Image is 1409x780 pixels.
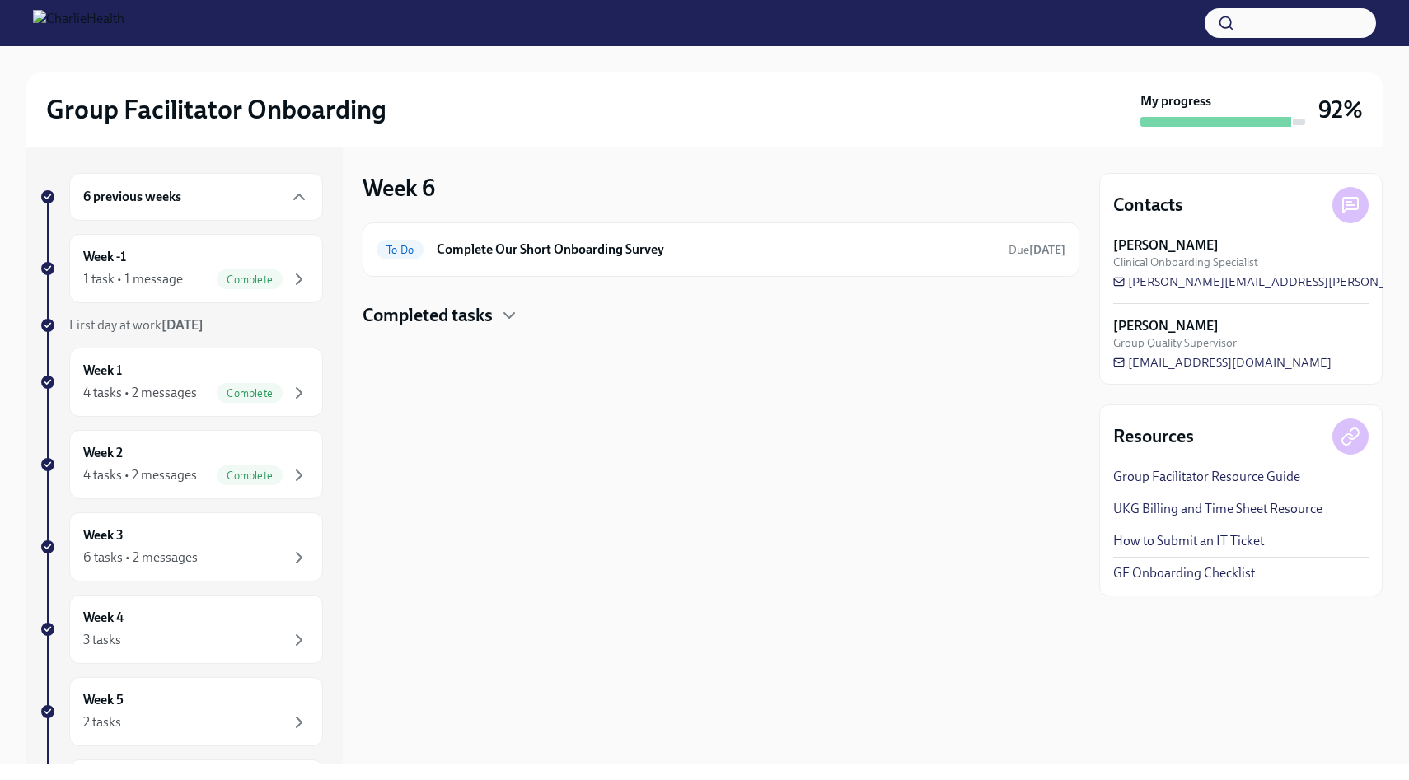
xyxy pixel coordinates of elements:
div: 6 previous weeks [69,173,323,221]
h6: 6 previous weeks [83,188,181,206]
a: Week 52 tasks [40,677,323,746]
h2: Group Facilitator Onboarding [46,93,386,126]
div: 3 tasks [83,631,121,649]
h6: Week -1 [83,248,126,266]
div: 4 tasks • 2 messages [83,466,197,484]
a: UKG Billing and Time Sheet Resource [1113,500,1322,518]
a: Week 24 tasks • 2 messagesComplete [40,430,323,499]
div: Completed tasks [363,303,1079,328]
span: To Do [377,244,424,256]
span: Complete [217,273,283,286]
h6: Week 1 [83,362,122,380]
a: Week 14 tasks • 2 messagesComplete [40,348,323,417]
h6: Week 3 [83,526,124,544]
span: Clinical Onboarding Specialist [1113,255,1258,270]
span: Complete [217,387,283,399]
span: August 26th, 2025 10:00 [1009,242,1065,258]
a: [EMAIL_ADDRESS][DOMAIN_NAME] [1113,354,1332,371]
a: First day at work[DATE] [40,316,323,334]
strong: [PERSON_NAME] [1113,236,1219,255]
div: 2 tasks [83,713,121,731]
div: 6 tasks • 2 messages [83,549,198,567]
a: To DoComplete Our Short Onboarding SurveyDue[DATE] [377,236,1065,263]
strong: My progress [1140,92,1211,110]
div: 4 tasks • 2 messages [83,384,197,402]
a: Group Facilitator Resource Guide [1113,468,1300,486]
span: First day at work [69,317,204,333]
a: How to Submit an IT Ticket [1113,532,1264,550]
a: Week 43 tasks [40,595,323,664]
h6: Week 2 [83,444,123,462]
span: Group Quality Supervisor [1113,335,1237,351]
h4: Contacts [1113,193,1183,217]
h3: Week 6 [363,173,435,203]
span: Complete [217,469,283,482]
strong: [DATE] [161,317,204,333]
a: GF Onboarding Checklist [1113,564,1255,582]
a: Week 36 tasks • 2 messages [40,512,323,581]
h6: Week 4 [83,609,124,627]
h6: Week 5 [83,691,124,709]
h4: Completed tasks [363,303,493,328]
h3: 92% [1318,95,1363,124]
h4: Resources [1113,424,1194,449]
div: 1 task • 1 message [83,270,183,288]
span: Due [1009,243,1065,257]
a: Week -11 task • 1 messageComplete [40,234,323,303]
img: CharlieHealth [33,10,124,36]
h6: Complete Our Short Onboarding Survey [437,241,995,259]
strong: [DATE] [1029,243,1065,257]
strong: [PERSON_NAME] [1113,317,1219,335]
